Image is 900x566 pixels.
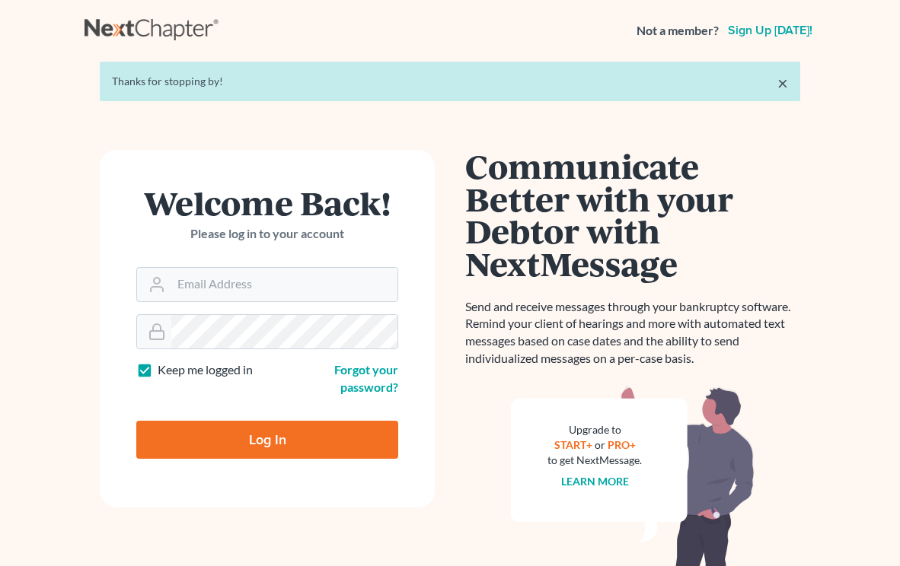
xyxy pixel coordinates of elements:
p: Send and receive messages through your bankruptcy software. Remind your client of hearings and mo... [465,298,800,367]
a: × [777,74,788,92]
a: START+ [554,438,592,451]
input: Email Address [171,268,397,301]
label: Keep me logged in [158,361,253,379]
h1: Communicate Better with your Debtor with NextMessage [465,150,800,280]
p: Please log in to your account [136,225,398,243]
input: Log In [136,421,398,459]
div: Upgrade to [547,422,642,437]
a: Sign up [DATE]! [725,24,815,37]
a: PRO+ [608,438,636,451]
strong: Not a member? [637,22,719,40]
h1: Welcome Back! [136,186,398,219]
a: Forgot your password? [334,362,398,394]
a: Learn more [561,475,629,488]
span: or [595,438,605,451]
div: Thanks for stopping by! [112,74,788,89]
div: to get NextMessage. [547,453,642,468]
